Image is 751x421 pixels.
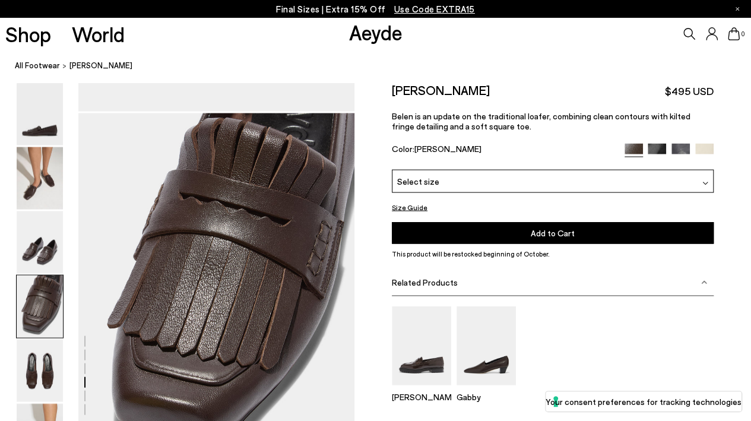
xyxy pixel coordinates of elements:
[457,377,516,402] a: Gabby Almond-Toe Loafers Gabby
[392,277,458,287] span: Related Products
[276,2,475,17] p: Final Sizes | Extra 15% Off
[17,276,63,338] img: Belen Tassel Loafers - Image 4
[546,391,742,411] button: Your consent preferences for tracking technologies
[69,59,132,72] span: [PERSON_NAME]
[17,211,63,274] img: Belen Tassel Loafers - Image 3
[392,377,451,402] a: Leon Loafers [PERSON_NAME]
[15,59,60,72] a: All Footwear
[17,340,63,402] img: Belen Tassel Loafers - Image 5
[72,24,125,45] a: World
[397,175,439,188] span: Select size
[414,144,481,154] span: [PERSON_NAME]
[5,24,51,45] a: Shop
[17,147,63,210] img: Belen Tassel Loafers - Image 2
[17,83,63,145] img: Belen Tassel Loafers - Image 1
[392,200,427,215] button: Size Guide
[531,228,575,238] span: Add to Cart
[348,20,402,45] a: Aeyde
[392,249,714,259] p: This product will be restocked beginning of October.
[740,31,746,37] span: 0
[701,280,707,286] img: svg%3E
[457,306,516,385] img: Gabby Almond-Toe Loafers
[702,181,708,186] img: svg%3E
[392,222,714,244] button: Add to Cart
[392,306,451,385] img: Leon Loafers
[546,395,742,408] label: Your consent preferences for tracking technologies
[392,144,614,157] div: Color:
[457,392,516,402] p: Gabby
[665,84,714,99] span: $495 USD
[392,83,490,97] h2: [PERSON_NAME]
[394,4,475,14] span: Navigate to /collections/ss25-final-sizes
[392,392,451,402] p: [PERSON_NAME]
[728,27,740,40] a: 0
[15,50,751,83] nav: breadcrumb
[392,111,714,131] p: Belen is an update on the traditional loafer, combining clean contours with kilted fringe detaili...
